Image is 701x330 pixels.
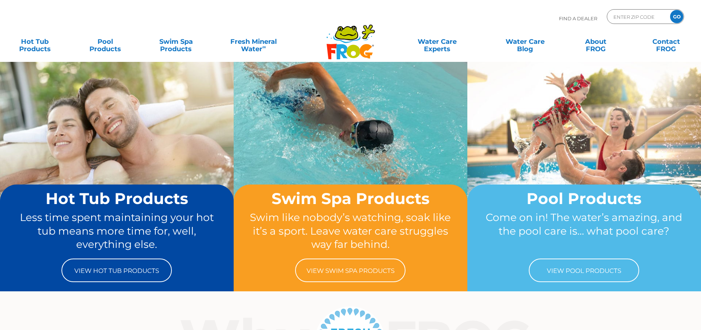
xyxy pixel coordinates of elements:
p: Find A Dealer [559,9,597,28]
a: PoolProducts [78,34,133,49]
a: View Swim Spa Products [295,259,406,282]
img: Frog Products Logo [322,15,379,60]
a: ContactFROG [639,34,694,49]
img: home-banner-pool-short [467,62,701,236]
p: Swim like nobody’s watching, soak like it’s a sport. Leave water care struggles way far behind. [248,211,453,251]
a: Water CareExperts [393,34,482,49]
a: Water CareBlog [498,34,552,49]
a: AboutFROG [568,34,623,49]
img: home-banner-swim-spa-short [234,62,467,236]
h2: Swim Spa Products [248,190,453,207]
a: Swim SpaProducts [149,34,203,49]
input: GO [670,10,683,23]
p: Less time spent maintaining your hot tub means more time for, well, everything else. [14,211,220,251]
a: View Pool Products [529,259,639,282]
sup: ∞ [262,44,266,50]
a: View Hot Tub Products [61,259,172,282]
h2: Pool Products [481,190,687,207]
h2: Hot Tub Products [14,190,220,207]
a: Fresh MineralWater∞ [219,34,288,49]
p: Come on in! The water’s amazing, and the pool care is… what pool care? [481,211,687,251]
a: Hot TubProducts [7,34,62,49]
